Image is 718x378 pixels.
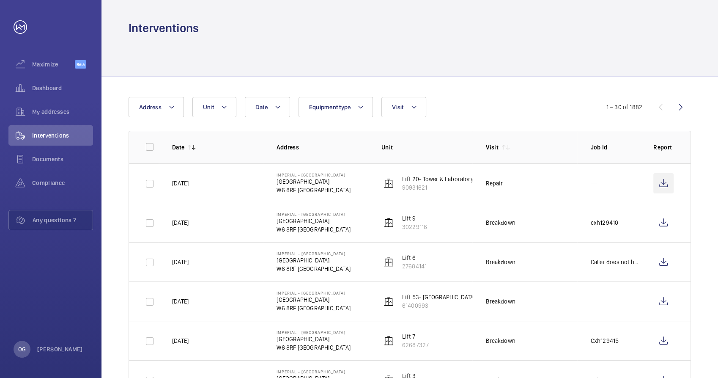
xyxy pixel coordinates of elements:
[32,108,93,116] span: My addresses
[277,290,350,295] p: Imperial - [GEOGRAPHIC_DATA]
[75,60,86,69] span: Beta
[32,84,93,92] span: Dashboard
[591,218,619,227] p: cxh129410
[402,262,427,270] p: 27684141
[172,258,189,266] p: [DATE]
[277,217,350,225] p: [GEOGRAPHIC_DATA]
[486,218,515,227] div: Breakdown
[172,179,189,188] p: [DATE]
[384,257,394,267] img: elevator.svg
[299,97,373,117] button: Equipment type
[591,143,640,152] p: Job Id
[277,369,350,374] p: Imperial - [GEOGRAPHIC_DATA]
[277,343,350,352] p: W6 8RF [GEOGRAPHIC_DATA]
[139,104,162,110] span: Address
[402,332,429,341] p: Lift 7
[32,179,93,187] span: Compliance
[277,265,350,273] p: W6 8RF [GEOGRAPHIC_DATA]
[402,175,522,183] p: Lift 20- Tower & Laboratory Block (Passenger)
[402,214,427,223] p: Lift 9
[33,216,93,224] span: Any questions ?
[32,131,93,140] span: Interventions
[402,183,522,192] p: 90931621
[277,212,350,217] p: Imperial - [GEOGRAPHIC_DATA]
[277,143,367,152] p: Address
[381,143,472,152] p: Unit
[486,179,503,188] div: Repair
[381,97,426,117] button: Visit
[37,345,83,353] p: [PERSON_NAME]
[486,143,499,152] p: Visit
[255,104,268,110] span: Date
[591,337,619,345] p: Cxh129415
[277,251,350,256] p: Imperial - [GEOGRAPHIC_DATA]
[384,178,394,188] img: elevator.svg
[192,97,236,117] button: Unit
[402,301,508,310] p: 61400993
[402,293,508,301] p: Lift 53- [GEOGRAPHIC_DATA] (Passenger)
[172,337,189,345] p: [DATE]
[245,97,290,117] button: Date
[277,177,350,186] p: [GEOGRAPHIC_DATA]
[392,104,403,110] span: Visit
[129,97,184,117] button: Address
[172,297,189,306] p: [DATE]
[402,223,427,231] p: 30229116
[591,179,597,188] p: ---
[32,155,93,163] span: Documents
[486,297,515,306] div: Breakdown
[653,143,674,152] p: Report
[277,186,350,194] p: W6 8RF [GEOGRAPHIC_DATA]
[591,258,640,266] p: Caller does not have an order number
[384,218,394,228] img: elevator.svg
[277,256,350,265] p: [GEOGRAPHIC_DATA]
[591,297,597,306] p: ---
[309,104,351,110] span: Equipment type
[172,143,184,152] p: Date
[486,337,515,345] div: Breakdown
[402,254,427,262] p: Lift 6
[384,336,394,346] img: elevator.svg
[277,295,350,304] p: [GEOGRAPHIC_DATA]
[18,345,26,353] p: OG
[384,296,394,306] img: elevator.svg
[203,104,214,110] span: Unit
[277,304,350,312] p: W6 8RF [GEOGRAPHIC_DATA]
[277,225,350,234] p: W6 8RF [GEOGRAPHIC_DATA]
[402,341,429,349] p: 62687327
[277,335,350,343] p: [GEOGRAPHIC_DATA]
[486,258,515,266] div: Breakdown
[172,218,189,227] p: [DATE]
[277,330,350,335] p: Imperial - [GEOGRAPHIC_DATA]
[32,60,75,69] span: Maximize
[129,20,199,36] h1: Interventions
[606,103,642,111] div: 1 – 30 of 1882
[277,172,350,177] p: Imperial - [GEOGRAPHIC_DATA]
